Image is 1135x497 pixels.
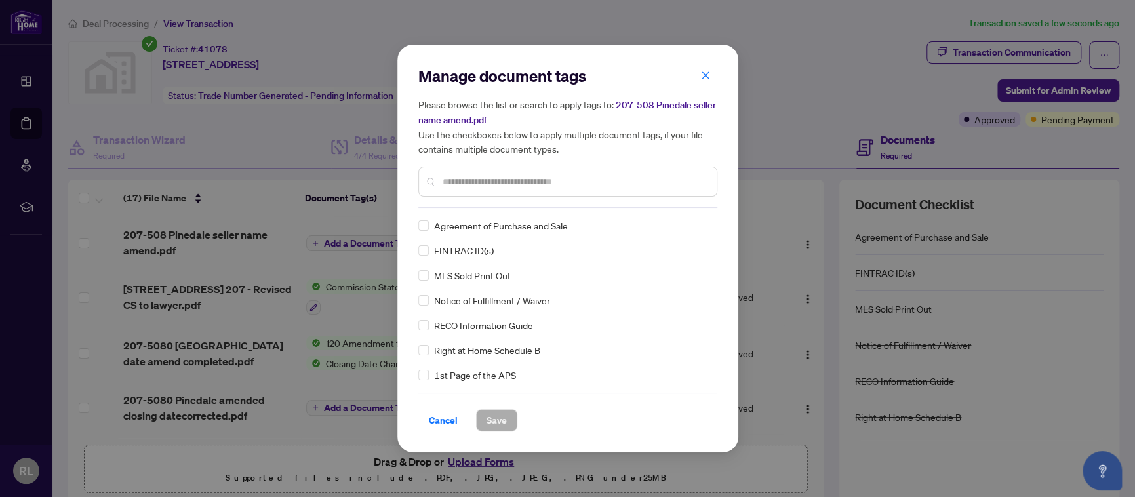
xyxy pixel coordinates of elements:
[434,318,533,332] span: RECO Information Guide
[701,71,710,80] span: close
[434,368,516,382] span: 1st Page of the APS
[434,293,550,308] span: Notice of Fulfillment / Waiver
[434,343,540,357] span: Right at Home Schedule B
[1083,451,1122,490] button: Open asap
[434,218,568,233] span: Agreement of Purchase and Sale
[418,97,717,156] h5: Please browse the list or search to apply tags to: Use the checkboxes below to apply multiple doc...
[418,99,716,126] span: 207-508 Pinedale seller name amend.pdf
[418,66,717,87] h2: Manage document tags
[434,268,511,283] span: MLS Sold Print Out
[434,243,494,258] span: FINTRAC ID(s)
[418,409,468,431] button: Cancel
[476,409,517,431] button: Save
[429,410,458,431] span: Cancel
